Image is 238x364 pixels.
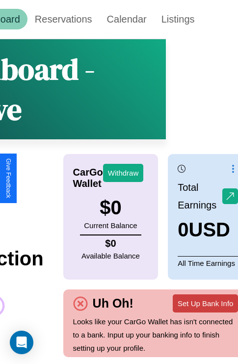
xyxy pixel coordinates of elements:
[84,219,137,232] p: Current Balance
[88,296,138,311] h4: Uh Oh!
[178,179,222,214] p: Total Earnings
[5,158,12,198] div: Give Feedback
[73,167,103,189] h4: CarGo Wallet
[84,197,137,219] h3: $ 0
[100,9,154,29] a: Calendar
[81,238,140,249] h4: $ 0
[178,219,238,241] h3: 0 USD
[10,331,33,354] div: Open Intercom Messenger
[173,294,238,312] button: Set Up Bank Info
[103,164,144,182] button: Withdraw
[27,9,100,29] a: Reservations
[178,256,238,270] p: All Time Earnings
[154,9,202,29] a: Listings
[81,249,140,262] p: Available Balance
